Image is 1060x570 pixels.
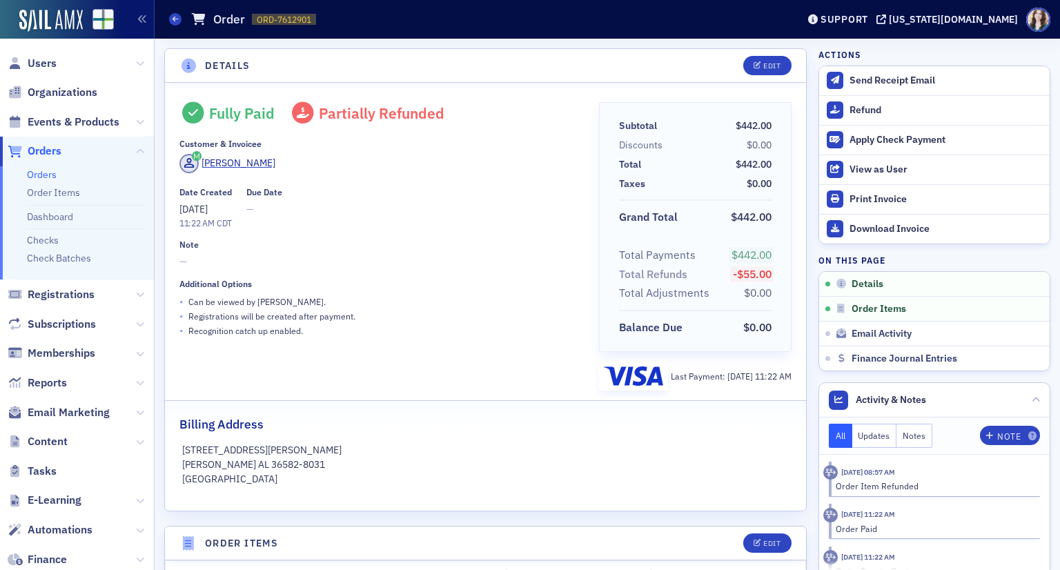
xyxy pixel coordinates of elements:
[209,104,275,122] div: Fully Paid
[850,164,1043,176] div: View as User
[852,278,883,291] span: Details
[743,56,791,75] button: Edit
[852,328,912,340] span: Email Activity
[850,104,1043,117] div: Refund
[27,168,57,181] a: Orders
[179,139,262,149] div: Customer & Invoicee
[819,95,1050,125] button: Refund
[619,157,641,172] div: Total
[836,522,1031,535] div: Order Paid
[28,552,67,567] span: Finance
[727,371,755,382] span: [DATE]
[8,434,68,449] a: Content
[28,464,57,479] span: Tasks
[8,552,67,567] a: Finance
[850,75,1043,87] div: Send Receipt Email
[852,303,906,315] span: Order Items
[852,424,897,448] button: Updates
[619,209,683,226] span: Grand Total
[27,252,91,264] a: Check Batches
[836,480,1031,492] div: Order Item Refunded
[28,287,95,302] span: Registrations
[1026,8,1050,32] span: Profile
[733,267,772,281] span: -$55.00
[179,187,232,197] div: Date Created
[92,9,114,30] img: SailAMX
[819,214,1050,244] a: Download Invoice
[997,433,1021,440] div: Note
[8,375,67,391] a: Reports
[8,405,110,420] a: Email Marketing
[179,279,252,289] div: Additional Options
[28,434,68,449] span: Content
[619,138,662,153] div: Discounts
[619,157,646,172] span: Total
[732,248,772,262] span: $442.00
[747,139,772,151] span: $0.00
[28,346,95,361] span: Memberships
[28,375,67,391] span: Reports
[619,138,667,153] span: Discounts
[856,393,926,407] span: Activity & Notes
[179,154,275,173] a: [PERSON_NAME]
[829,424,852,448] button: All
[818,48,861,61] h4: Actions
[8,522,92,538] a: Automations
[823,550,838,564] div: Activity
[619,119,662,133] span: Subtotal
[27,210,73,223] a: Dashboard
[889,13,1018,26] div: [US_STATE][DOMAIN_NAME]
[28,317,96,332] span: Subscriptions
[179,295,184,309] span: •
[818,254,1050,266] h4: On this page
[743,320,772,334] span: $0.00
[179,203,208,215] span: [DATE]
[8,56,57,71] a: Users
[744,286,772,299] span: $0.00
[182,458,789,472] p: [PERSON_NAME] AL 36582-8031
[28,56,57,71] span: Users
[179,217,215,228] time: 11:22 AM
[619,119,657,133] div: Subtotal
[28,115,119,130] span: Events & Products
[619,266,692,283] span: Total Refunds
[980,426,1040,445] button: Note
[619,285,714,302] span: Total Adjustments
[8,317,96,332] a: Subscriptions
[619,209,678,226] div: Grand Total
[823,508,838,522] div: Activity
[8,144,61,159] a: Orders
[213,11,245,28] h1: Order
[8,493,81,508] a: E-Learning
[731,210,772,224] span: $442.00
[182,443,789,458] p: [STREET_ADDRESS][PERSON_NAME]
[179,255,580,269] span: —
[850,223,1043,235] div: Download Invoice
[763,540,781,547] div: Edit
[179,309,184,324] span: •
[28,85,97,100] span: Organizations
[747,177,772,190] span: $0.00
[819,66,1050,95] button: Send Receipt Email
[28,405,110,420] span: Email Marketing
[8,115,119,130] a: Events & Products
[819,184,1050,214] a: Print Invoice
[8,464,57,479] a: Tasks
[179,415,264,433] h2: Billing Address
[319,104,444,123] span: Partially Refunded
[876,14,1023,24] button: [US_STATE][DOMAIN_NAME]
[619,177,650,191] span: Taxes
[823,465,838,480] div: Activity
[257,14,311,26] span: ORD-7612901
[8,85,97,100] a: Organizations
[205,536,278,551] h4: Order Items
[8,287,95,302] a: Registrations
[819,155,1050,184] button: View as User
[619,320,683,336] div: Balance Due
[671,370,792,382] div: Last Payment:
[27,186,80,199] a: Order Items
[27,234,59,246] a: Checks
[215,217,233,228] span: CDT
[202,156,275,170] div: [PERSON_NAME]
[604,366,663,386] img: visa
